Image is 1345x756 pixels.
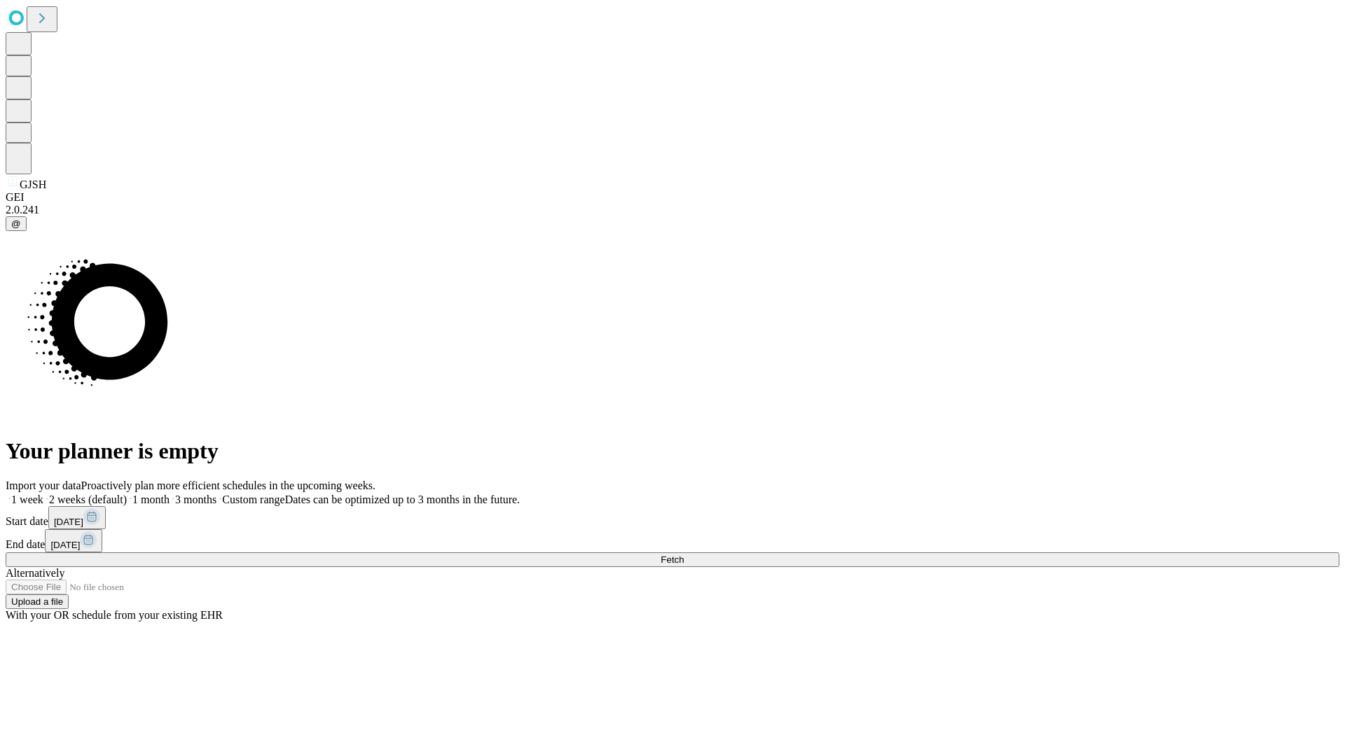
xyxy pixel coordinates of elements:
span: 1 month [132,493,170,505]
span: 2 weeks (default) [49,493,127,505]
span: Import your data [6,479,81,491]
span: Fetch [661,554,684,565]
span: Alternatively [6,567,64,579]
span: Dates can be optimized up to 3 months in the future. [285,493,520,505]
span: Proactively plan more efficient schedules in the upcoming weeks. [81,479,375,491]
div: Start date [6,506,1339,529]
button: [DATE] [45,529,102,552]
div: End date [6,529,1339,552]
span: 1 week [11,493,43,505]
span: With your OR schedule from your existing EHR [6,609,223,621]
span: Custom range [222,493,284,505]
button: @ [6,216,27,231]
span: 3 months [175,493,216,505]
span: [DATE] [54,517,83,527]
h1: Your planner is empty [6,438,1339,464]
button: Upload a file [6,594,69,609]
div: GEI [6,191,1339,204]
span: GJSH [20,178,46,190]
span: [DATE] [50,540,80,550]
button: Fetch [6,552,1339,567]
span: @ [11,218,21,229]
button: [DATE] [48,506,106,529]
div: 2.0.241 [6,204,1339,216]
